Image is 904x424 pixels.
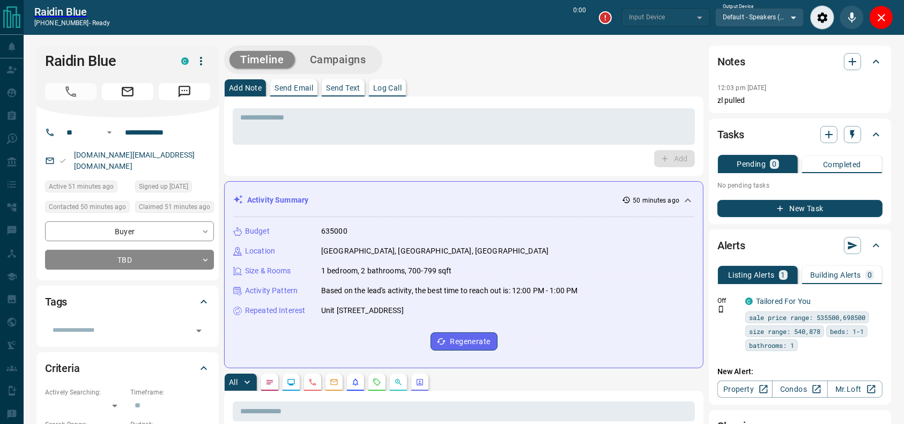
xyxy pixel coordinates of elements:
[810,5,834,29] div: Audio Settings
[416,378,424,386] svg: Agent Actions
[45,388,125,397] p: Actively Searching:
[308,378,317,386] svg: Calls
[717,49,883,75] div: Notes
[810,271,861,279] p: Building Alerts
[59,157,66,165] svg: Email Valid
[330,378,338,386] svg: Emails
[728,271,775,279] p: Listing Alerts
[45,289,210,315] div: Tags
[326,84,360,92] p: Send Text
[139,202,210,212] span: Claimed 51 minutes ago
[772,381,827,398] a: Condos
[45,293,67,310] h2: Tags
[45,221,214,241] div: Buyer
[233,190,694,210] div: Activity Summary50 minutes ago
[287,378,295,386] svg: Lead Browsing Activity
[34,18,110,28] p: [PHONE_NUMBER] -
[749,312,865,323] span: sale price range: 535500,698500
[868,271,872,279] p: 0
[749,326,820,337] span: size range: 540,878
[781,271,786,279] p: 1
[102,83,153,100] span: Email
[717,126,744,143] h2: Tasks
[431,332,498,351] button: Regenerate
[745,297,753,305] div: condos.ca
[245,265,291,277] p: Size & Rooms
[840,5,864,29] div: Mute
[717,84,767,92] p: 12:03 pm [DATE]
[394,378,403,386] svg: Opportunities
[823,161,861,168] p: Completed
[45,360,80,377] h2: Criteria
[373,84,402,92] p: Log Call
[723,3,753,10] label: Output Device
[74,151,195,170] a: [DOMAIN_NAME][EMAIL_ADDRESS][DOMAIN_NAME]
[229,378,238,386] p: All
[772,160,776,168] p: 0
[265,378,274,386] svg: Notes
[229,84,262,92] p: Add Note
[321,285,577,296] p: Based on the lead's activity, the best time to reach out is: 12:00 PM - 1:00 PM
[245,305,305,316] p: Repeated Interest
[159,83,210,100] span: Message
[245,285,298,296] p: Activity Pattern
[45,250,214,270] div: TBD
[229,51,295,69] button: Timeline
[749,340,794,351] span: bathrooms: 1
[717,200,883,217] button: New Task
[92,19,110,27] span: ready
[321,226,347,237] p: 635000
[717,95,883,106] p: zl pulled
[130,388,210,397] p: Timeframe:
[45,355,210,381] div: Criteria
[373,378,381,386] svg: Requests
[275,84,313,92] p: Send Email
[351,378,360,386] svg: Listing Alerts
[717,381,773,398] a: Property
[45,181,130,196] div: Thu Aug 14 2025
[717,366,883,377] p: New Alert:
[717,122,883,147] div: Tasks
[49,181,114,192] span: Active 51 minutes ago
[321,246,549,257] p: [GEOGRAPHIC_DATA], [GEOGRAPHIC_DATA], [GEOGRAPHIC_DATA]
[139,181,188,192] span: Signed up [DATE]
[45,53,165,70] h1: Raidin Blue
[45,201,130,216] div: Thu Aug 14 2025
[827,381,883,398] a: Mr.Loft
[181,57,189,65] div: condos.ca
[717,233,883,258] div: Alerts
[191,323,206,338] button: Open
[756,297,811,306] a: Tailored For You
[717,306,725,313] svg: Push Notification Only
[737,160,766,168] p: Pending
[321,265,452,277] p: 1 bedroom, 2 bathrooms, 700-799 sqft
[299,51,377,69] button: Campaigns
[135,201,214,216] div: Thu Aug 14 2025
[633,196,679,205] p: 50 minutes ago
[830,326,864,337] span: beds: 1-1
[34,5,110,18] a: Raidin Blue
[49,202,126,212] span: Contacted 50 minutes ago
[135,181,214,196] div: Sat Apr 15 2023
[245,226,270,237] p: Budget
[245,246,275,257] p: Location
[717,296,739,306] p: Off
[717,237,745,254] h2: Alerts
[715,8,804,26] div: Default - Speakers (JieLi BR17) (e5b7:0811)
[103,126,116,139] button: Open
[247,195,308,206] p: Activity Summary
[45,83,97,100] span: Call
[869,5,893,29] div: Close
[717,177,883,194] p: No pending tasks
[717,53,745,70] h2: Notes
[573,5,586,29] p: 0:00
[321,305,404,316] p: Unit [STREET_ADDRESS]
